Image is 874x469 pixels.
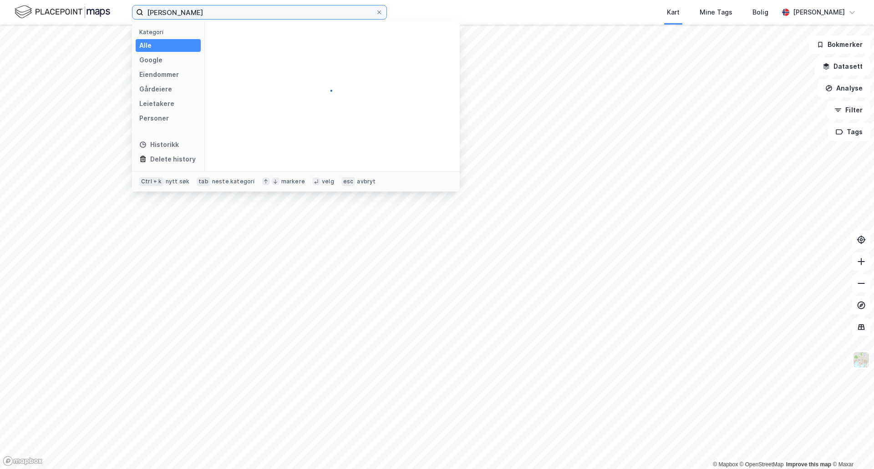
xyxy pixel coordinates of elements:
div: markere [281,178,305,185]
img: spinner.a6d8c91a73a9ac5275cf975e30b51cfb.svg [190,56,197,64]
div: Personer [139,113,169,124]
a: Mapbox homepage [3,456,43,466]
img: spinner.a6d8c91a73a9ac5275cf975e30b51cfb.svg [190,141,197,148]
button: Filter [827,101,870,119]
img: spinner.a6d8c91a73a9ac5275cf975e30b51cfb.svg [190,71,197,78]
div: Kategori [139,29,201,35]
div: Bolig [752,7,768,18]
img: spinner.a6d8c91a73a9ac5275cf975e30b51cfb.svg [190,115,197,122]
div: Leietakere [139,98,174,109]
div: Delete history [150,154,196,165]
div: velg [322,178,334,185]
div: Kontrollprogram for chat [828,425,874,469]
button: Bokmerker [809,35,870,54]
a: OpenStreetMap [740,461,784,468]
img: spinner.a6d8c91a73a9ac5275cf975e30b51cfb.svg [190,42,197,49]
div: esc [341,177,356,186]
div: nytt søk [166,178,190,185]
div: neste kategori [212,178,255,185]
div: Kart [667,7,680,18]
img: spinner.a6d8c91a73a9ac5275cf975e30b51cfb.svg [190,100,197,107]
a: Mapbox [713,461,738,468]
button: Datasett [815,57,870,76]
div: Google [139,55,163,66]
iframe: Chat Widget [828,425,874,469]
div: Eiendommer [139,69,179,80]
div: Alle [139,40,152,51]
img: spinner.a6d8c91a73a9ac5275cf975e30b51cfb.svg [325,89,340,104]
div: Ctrl + k [139,177,164,186]
a: Improve this map [786,461,831,468]
img: Z [853,351,870,368]
div: tab [197,177,210,186]
input: Søk på adresse, matrikkel, gårdeiere, leietakere eller personer [143,5,376,19]
div: [PERSON_NAME] [793,7,845,18]
img: logo.f888ab2527a4732fd821a326f86c7f29.svg [15,4,110,20]
div: Gårdeiere [139,84,172,95]
button: Analyse [818,79,870,97]
button: Tags [828,123,870,141]
div: Historikk [139,139,179,150]
div: Mine Tags [700,7,732,18]
img: spinner.a6d8c91a73a9ac5275cf975e30b51cfb.svg [190,86,197,93]
div: avbryt [357,178,376,185]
